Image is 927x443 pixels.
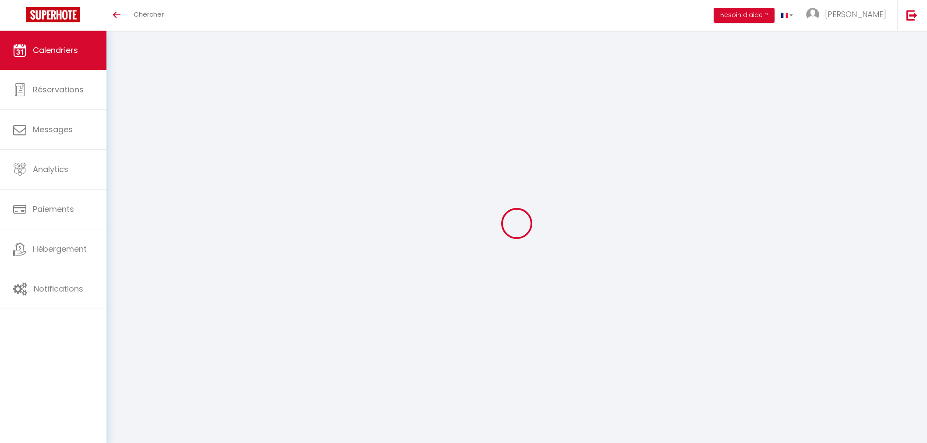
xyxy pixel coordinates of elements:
span: Analytics [33,164,68,175]
span: Notifications [34,283,83,294]
button: Besoin d'aide ? [714,8,775,23]
span: [PERSON_NAME] [825,9,886,20]
span: Chercher [134,10,164,19]
span: Hébergement [33,243,87,254]
span: Messages [33,124,73,135]
img: ... [806,8,819,21]
img: Super Booking [26,7,80,22]
img: logout [906,10,917,21]
span: Réservations [33,84,84,95]
span: Paiements [33,204,74,214]
span: Calendriers [33,45,78,56]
